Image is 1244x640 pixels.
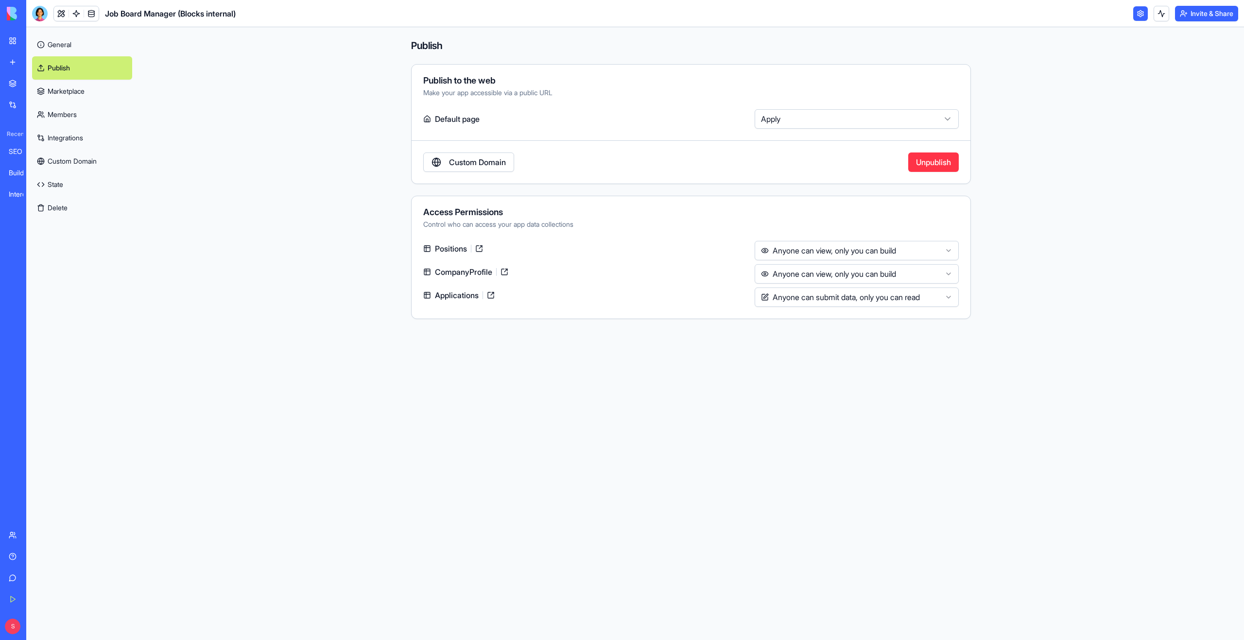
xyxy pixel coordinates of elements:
[32,126,132,150] a: Integrations
[411,39,971,52] h4: Publish
[32,33,132,56] a: General
[32,80,132,103] a: Marketplace
[1175,6,1238,21] button: Invite & Share
[908,152,959,172] button: Unpublish
[32,196,132,219] button: Delete
[105,8,236,19] span: Job Board Manager (Blocks internal)
[431,289,483,301] span: Applications
[3,142,42,161] a: SEO Keyword Research Pro
[7,7,67,20] img: logo
[431,243,471,254] span: Positions
[423,88,959,98] div: Make your app accessible via a public URL
[423,219,959,229] div: Control who can access your app data collections
[431,266,496,278] span: CompanyProfile
[423,109,751,129] label: Default page
[5,619,20,634] span: S
[9,147,36,156] div: SEO Keyword Research Pro
[32,150,132,173] a: Custom Domain
[3,163,42,183] a: Builder Costs Dashboard
[32,103,132,126] a: Members
[423,152,514,172] a: Custom Domain
[9,189,36,199] div: Intercom
[9,168,36,178] div: Builder Costs Dashboard
[423,208,959,217] div: Access Permissions
[3,185,42,204] a: Intercom
[32,56,132,80] a: Publish
[3,130,23,138] span: Recent
[32,173,132,196] a: State
[423,76,959,85] div: Publish to the web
